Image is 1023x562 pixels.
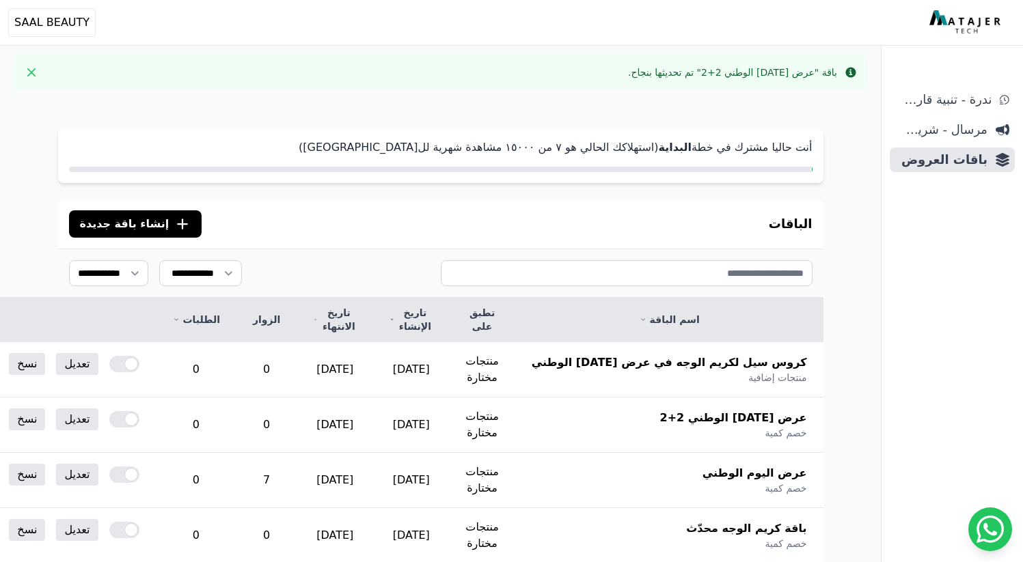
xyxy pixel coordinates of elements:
[69,139,813,156] p: أنت حاليا مشترك في خطة (استهلاكك الحالي هو ٧ من ١٥۰۰۰ مشاهدة شهرية لل[GEOGRAPHIC_DATA])
[56,464,98,486] a: تعديل
[765,426,806,440] span: خصم كمية
[532,354,807,371] span: كروس سيل لكريم الوجه في عرض [DATE] الوطني
[313,306,357,333] a: تاريخ الانتهاء
[748,371,806,384] span: منتجات إضافية
[156,397,236,453] td: 0
[449,342,515,397] td: منتجات مختارة
[172,313,220,326] a: الطلبات
[69,210,202,238] button: إنشاء باقة جديدة
[236,397,297,453] td: 0
[297,397,373,453] td: [DATE]
[373,453,449,508] td: [DATE]
[703,465,807,481] span: عرض اليوم الوطني
[56,353,98,375] a: تعديل
[9,353,45,375] a: نسخ
[56,519,98,541] a: تعديل
[14,14,90,31] span: SAAL BEAUTY
[628,66,837,79] div: باقة "عرض [DATE] الوطني 2+2" تم تحديثها بنجاح.
[9,519,45,541] a: نسخ
[8,8,96,37] button: SAAL BEAUTY
[895,150,987,169] span: باقات العروض
[56,408,98,430] a: تعديل
[156,342,236,397] td: 0
[532,313,807,326] a: اسم الباقة
[765,481,806,495] span: خصم كمية
[80,216,169,232] span: إنشاء باقة جديدة
[21,61,42,83] button: Close
[236,453,297,508] td: 7
[895,90,992,109] span: ندرة - تنبية قارب علي النفاذ
[373,342,449,397] td: [DATE]
[659,410,806,426] span: عرض [DATE] الوطني 2+2
[449,453,515,508] td: منتجات مختارة
[658,141,691,154] strong: البداية
[236,342,297,397] td: 0
[156,453,236,508] td: 0
[297,342,373,397] td: [DATE]
[765,537,806,550] span: خصم كمية
[297,453,373,508] td: [DATE]
[449,397,515,453] td: منتجات مختارة
[373,397,449,453] td: [DATE]
[449,298,515,342] th: تطبق على
[929,10,1004,35] img: MatajerTech Logo
[236,298,297,342] th: الزوار
[9,408,45,430] a: نسخ
[390,306,433,333] a: تاريخ الإنشاء
[9,464,45,486] a: نسخ
[686,520,806,537] span: باقة كريم الوجه محدّث
[769,214,813,234] h3: الباقات
[895,120,987,139] span: مرسال - شريط دعاية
